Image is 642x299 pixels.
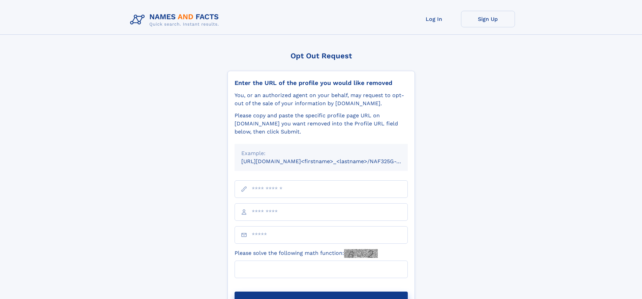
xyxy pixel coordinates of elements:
[227,52,415,60] div: Opt Out Request
[235,112,408,136] div: Please copy and paste the specific profile page URL on [DOMAIN_NAME] you want removed into the Pr...
[235,79,408,87] div: Enter the URL of the profile you would like removed
[407,11,461,27] a: Log In
[127,11,224,29] img: Logo Names and Facts
[235,91,408,108] div: You, or an authorized agent on your behalf, may request to opt-out of the sale of your informatio...
[241,149,401,157] div: Example:
[241,158,421,165] small: [URL][DOMAIN_NAME]<firstname>_<lastname>/NAF325G-xxxxxxxx
[461,11,515,27] a: Sign Up
[235,249,378,258] label: Please solve the following math function:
